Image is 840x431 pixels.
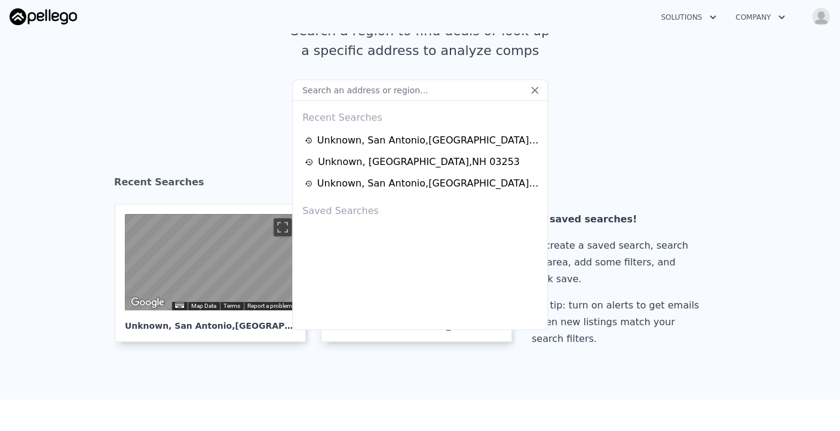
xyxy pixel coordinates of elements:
button: Solutions [651,7,726,28]
img: Google [128,295,167,310]
div: Map [125,214,296,310]
a: Open this area in Google Maps (opens a new window) [128,295,167,310]
input: Search an address or region... [292,80,548,101]
button: Toggle fullscreen view [274,218,292,236]
div: Recent Searches [114,166,726,204]
div: Recent Searches [298,101,542,130]
div: Unknown , San Antonio , [GEOGRAPHIC_DATA] 78220 [317,133,539,148]
a: Unknown, San Antonio,[GEOGRAPHIC_DATA] 78220 [305,133,539,148]
div: Unknown , [GEOGRAPHIC_DATA] , NH 03253 [318,155,520,169]
div: Unknown , San Antonio , [GEOGRAPHIC_DATA] 78202 [317,176,539,191]
a: Unknown, [GEOGRAPHIC_DATA],NH 03253 [305,155,539,169]
div: Unknown , San Antonio [125,310,296,332]
div: No saved searches! [532,211,704,228]
button: Company [726,7,795,28]
a: Report a problem [247,302,292,309]
div: Street View [125,214,296,310]
a: Unknown, San Antonio,[GEOGRAPHIC_DATA] 78202 [305,176,539,191]
a: Map Unknown, San Antonio,[GEOGRAPHIC_DATA] 78220 [115,204,315,342]
a: Terms [223,302,240,309]
div: Saved Searches [298,194,542,223]
img: Pellego [10,8,77,25]
img: avatar [811,7,830,26]
button: Map Data [191,302,216,310]
button: Keyboard shortcuts [175,302,183,308]
span: , [GEOGRAPHIC_DATA] 78220 [232,321,365,331]
span: , NH 03253 [479,321,528,331]
div: Search a region to find deals or look up a specific address to analyze comps [286,21,554,60]
div: Pro tip: turn on alerts to get emails when new listings match your search filters. [532,297,704,347]
div: To create a saved search, search an area, add some filters, and click save. [532,237,704,288]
